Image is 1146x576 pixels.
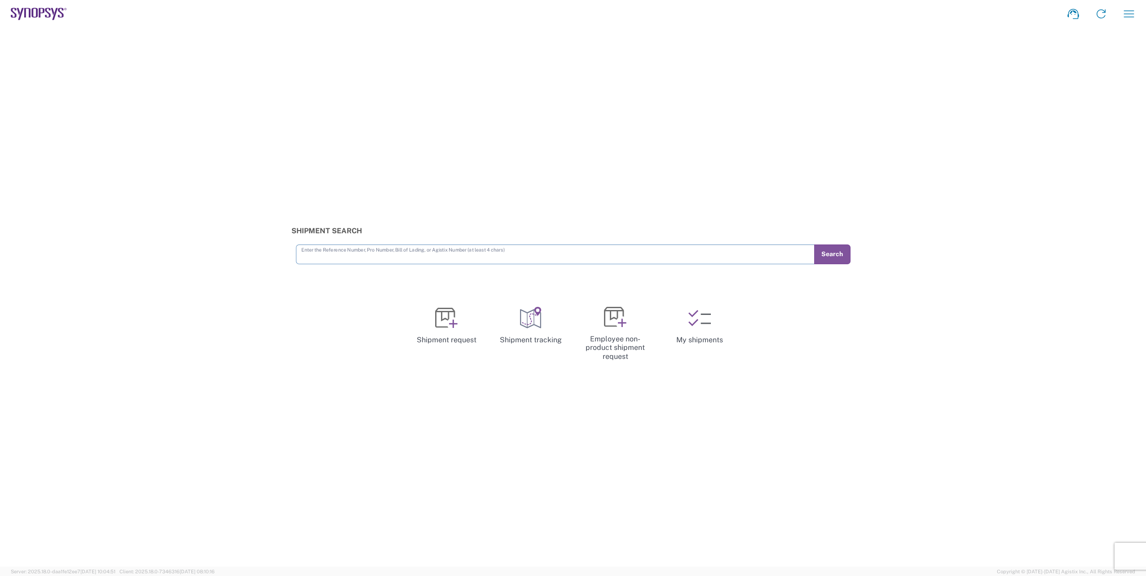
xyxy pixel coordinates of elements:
[291,227,855,235] h3: Shipment Search
[11,569,115,574] span: Server: 2025.18.0-daa1fe12ee7
[180,569,215,574] span: [DATE] 08:10:16
[997,567,1135,576] span: Copyright © [DATE]-[DATE] Agistix Inc., All Rights Reserved
[577,299,654,368] a: Employee non-product shipment request
[408,299,485,353] a: Shipment request
[814,244,851,264] button: Search
[492,299,569,353] a: Shipment tracking
[119,569,215,574] span: Client: 2025.18.0-7346316
[80,569,115,574] span: [DATE] 10:04:51
[661,299,738,353] a: My shipments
